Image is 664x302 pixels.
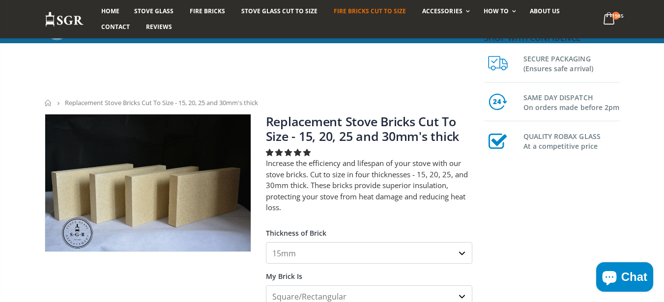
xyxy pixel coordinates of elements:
[523,130,620,151] h3: QUALITY ROBAX GLASS At a competitive price
[234,3,325,19] a: Stove Glass Cut To Size
[266,220,472,238] label: Thickness of Brick
[476,3,521,19] a: How To
[94,19,137,35] a: Contact
[266,113,460,144] a: Replacement Stove Bricks Cut To Size - 15, 20, 25 and 30mm's thick
[523,52,620,74] h3: SECURE PACKAGING (Ensures safe arrival)
[530,7,560,15] span: About us
[101,23,130,31] span: Contact
[127,3,181,19] a: Stove Glass
[134,7,173,15] span: Stove Glass
[522,3,567,19] a: About us
[101,7,119,15] span: Home
[599,10,619,29] a: 1985
[146,23,172,31] span: Reviews
[266,158,472,213] p: Increase the efficiency and lifespan of your stove with our stove bricks. Cut to size in four thi...
[523,91,620,112] h3: SAME DAY DISPATCH On orders made before 2pm
[334,7,406,15] span: Fire Bricks Cut To Size
[422,7,462,15] span: Accessories
[45,100,52,106] a: Home
[94,3,127,19] a: Home
[266,147,313,157] span: 4.79 stars
[612,12,620,20] span: 1985
[241,7,318,15] span: Stove Glass Cut To Size
[484,7,509,15] span: How To
[415,3,474,19] a: Accessories
[45,114,251,251] img: 4_fire_bricks_1aa33a0b-dc7a-4843-b288-55f1aa0e36c3_800x_crop_center.jpeg
[326,3,413,19] a: Fire Bricks Cut To Size
[139,19,179,35] a: Reviews
[593,262,656,294] inbox-online-store-chat: Shopify online store chat
[190,7,225,15] span: Fire Bricks
[65,98,258,107] span: Replacement Stove Bricks Cut To Size - 15, 20, 25 and 30mm's thick
[266,264,472,281] label: My Brick Is
[182,3,232,19] a: Fire Bricks
[45,11,84,27] img: Stove Glass Replacement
